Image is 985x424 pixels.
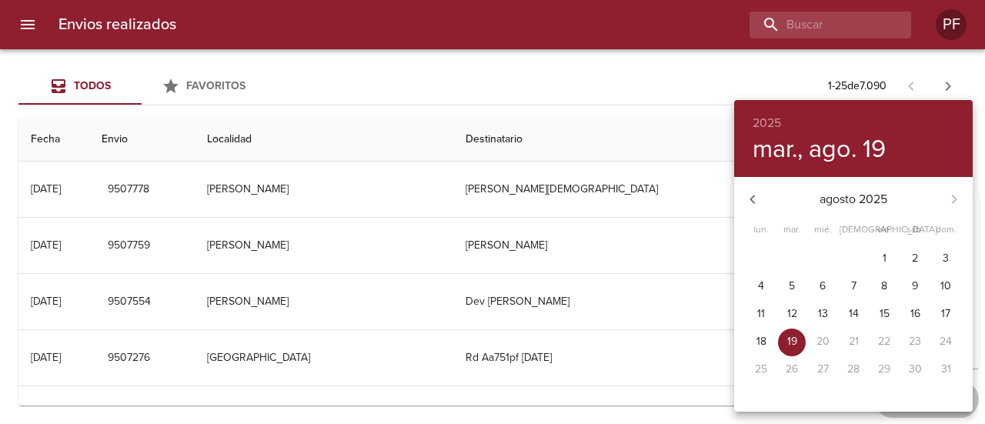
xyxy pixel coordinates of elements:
[747,301,775,329] button: 11
[881,279,887,294] p: 8
[809,222,836,238] span: mié.
[901,273,929,301] button: 9
[787,334,797,349] p: 19
[910,306,920,322] p: 16
[818,306,828,322] p: 13
[870,245,898,273] button: 1
[840,301,867,329] button: 14
[941,306,950,322] p: 17
[883,251,886,266] p: 1
[912,279,918,294] p: 9
[849,306,859,322] p: 14
[901,222,929,238] span: sáb.
[901,245,929,273] button: 2
[747,273,775,301] button: 4
[747,222,775,238] span: lun.
[778,301,806,329] button: 12
[787,306,797,322] p: 12
[870,222,898,238] span: vie.
[932,301,960,329] button: 17
[901,301,929,329] button: 16
[778,329,806,356] button: 19
[820,279,826,294] p: 6
[757,306,765,322] p: 11
[943,251,949,266] p: 3
[758,279,764,294] p: 4
[880,306,890,322] p: 15
[778,222,806,238] span: mar.
[840,222,867,238] span: [DEMOGRAPHIC_DATA].
[851,279,856,294] p: 7
[940,279,951,294] p: 10
[932,273,960,301] button: 10
[747,329,775,356] button: 18
[789,279,795,294] p: 5
[778,273,806,301] button: 5
[870,273,898,301] button: 8
[840,273,867,301] button: 7
[809,273,836,301] button: 6
[912,251,918,266] p: 2
[771,190,936,209] p: agosto 2025
[756,334,766,349] p: 18
[809,301,836,329] button: 13
[753,112,781,134] button: 2025
[753,134,886,165] button: mar., ago. 19
[870,301,898,329] button: 15
[932,222,960,238] span: dom.
[932,245,960,273] button: 3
